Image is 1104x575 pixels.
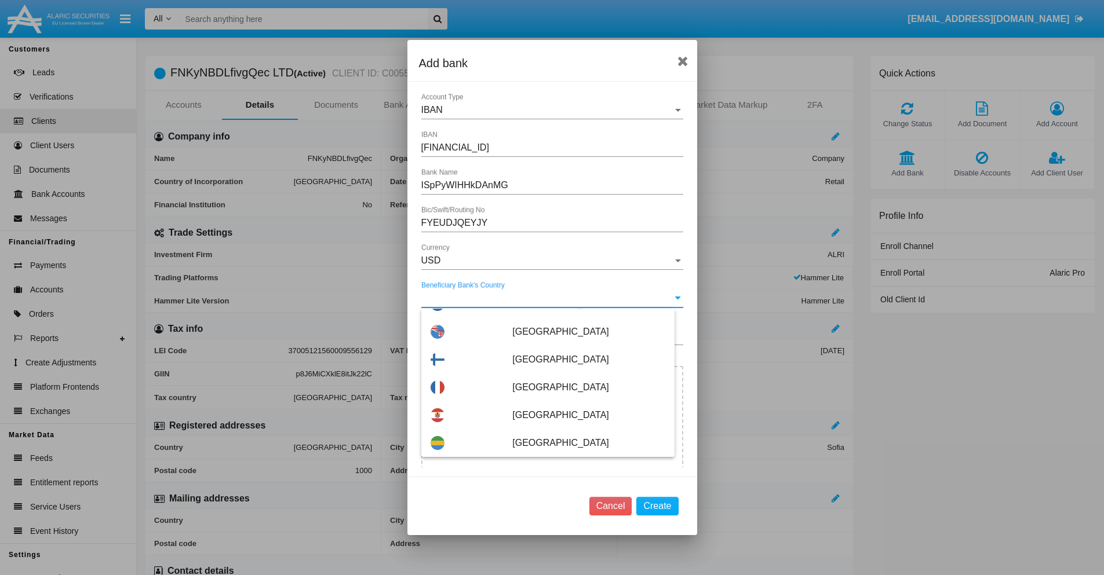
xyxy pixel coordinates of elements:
span: [GEOGRAPHIC_DATA] [512,373,665,401]
button: Cancel [589,497,632,515]
div: Add bank [419,54,686,72]
span: [GEOGRAPHIC_DATA] [512,401,665,429]
button: Create [636,497,678,515]
span: [GEOGRAPHIC_DATA] [512,346,665,373]
span: USD [421,255,441,265]
span: [GEOGRAPHIC_DATA] [512,429,665,457]
span: [GEOGRAPHIC_DATA] [512,318,665,346]
span: IBAN [421,105,443,115]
